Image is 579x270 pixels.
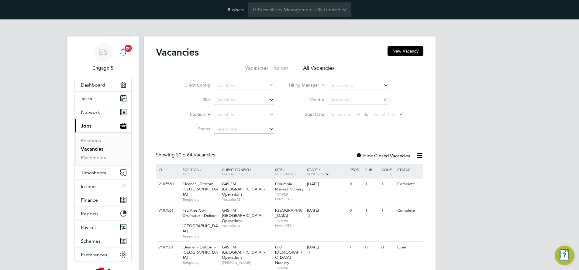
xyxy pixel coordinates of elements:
span: Preferences [81,252,107,258]
div: [DATE] [307,208,346,213]
li: Vacancies I follow [245,64,288,75]
span: 64 Vacancies [176,152,215,158]
div: 1 [364,205,380,216]
button: Finance [75,193,131,207]
label: Client Config [175,82,210,88]
div: 0 [348,179,364,190]
div: [DATE] [307,182,346,187]
div: [DATE] [307,245,346,250]
a: 20 [117,43,129,62]
label: Hide Closed Vacancies [356,153,410,159]
button: Payroll [75,220,131,234]
a: Vacancies [81,146,103,152]
button: New Vacancy [388,46,423,56]
span: Engage S [74,64,132,72]
span: Jobs [81,123,91,129]
span: InTime [81,183,96,189]
div: 0 [364,242,380,253]
div: Complete [396,179,422,190]
div: V107581 [157,242,178,253]
span: ES [99,48,107,56]
a: Tasks [75,92,131,105]
span: 3 [307,250,311,255]
span: TOWER HAMLETS [275,218,304,228]
span: 3 [307,187,311,192]
span: 20 [125,45,132,52]
span: Yusupha M [222,224,272,228]
span: Manager [222,171,240,176]
span: Yusupha M [222,197,272,202]
input: Search for... [214,111,274,119]
span: TOWER HAMLETS [275,192,304,201]
input: Select one [214,125,274,134]
span: Temporary [182,197,219,202]
div: 0 [380,242,396,253]
div: Status [396,164,422,175]
li: All Vacancies [303,64,335,75]
span: Site Group [275,171,296,176]
span: G4S FM [GEOGRAPHIC_DATA] - Operational [222,244,265,260]
a: ESEngage S [74,43,132,72]
h2: Vacancies [156,46,199,58]
span: To [362,110,370,118]
div: 0 [348,205,364,216]
span: G4S FM [GEOGRAPHIC_DATA] - Operational [222,181,265,197]
a: Positions [81,138,101,143]
span: 3 [307,213,311,218]
div: Reqd [348,164,364,175]
button: Timesheets [75,166,131,179]
input: Search for... [214,81,274,90]
button: Jobs [75,119,131,132]
span: G4S FM [GEOGRAPHIC_DATA] - Operational [222,208,265,223]
div: Complete [396,205,422,216]
span: [PERSON_NAME] [222,260,272,265]
a: Placements [81,155,106,160]
div: 1 [380,205,396,216]
label: Status [175,126,210,132]
button: Engage Resource Center [555,246,574,265]
div: Position / [178,164,220,179]
span: Select date [374,112,395,117]
span: Old [DEMOGRAPHIC_DATA] Nursery [275,244,304,265]
span: Finance [81,197,98,203]
span: Facilities Co-Ordinator - Delcom - [GEOGRAPHIC_DATA] [182,208,218,234]
span: Type [182,171,191,176]
span: Reports [81,211,98,217]
span: 30 of [176,152,187,158]
button: Schemes [75,234,131,248]
label: Start Date [289,111,324,117]
input: Search for... [329,81,388,90]
span: Temporary [182,260,219,265]
div: 1 [348,242,364,253]
span: Schemes [81,238,101,244]
div: Sub [364,164,380,175]
button: Network [75,105,131,119]
button: Preferences [75,248,131,261]
label: Vendor [289,97,324,102]
button: Reports [75,207,131,220]
span: Temporary [182,234,219,239]
span: Dashboard [81,82,105,88]
div: Client Config / [220,164,274,179]
div: Conf [380,164,396,175]
span: Columbia Market Nursery [275,181,304,192]
button: InTime [75,179,131,193]
div: V107561 [157,205,178,216]
span: Tasks [81,96,92,101]
div: Jobs [75,132,131,166]
span: Payroll [81,224,96,230]
span: Vendors [307,171,324,176]
input: Search for... [329,96,388,104]
div: Start / [305,164,348,179]
div: Showing [156,152,216,158]
label: Site [175,97,210,102]
div: Open [396,242,422,253]
span: [GEOGRAPHIC_DATA] [275,208,303,218]
label: Position [170,111,205,118]
input: Search for... [214,96,274,104]
label: Hiring Manager [284,82,319,88]
a: Dashboard [75,78,131,91]
span: Cleaner - Delcom - [GEOGRAPHIC_DATA] [182,181,218,197]
div: Site / [274,164,305,179]
span: Cleaner - Delcom - [GEOGRAPHIC_DATA] [182,244,218,260]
